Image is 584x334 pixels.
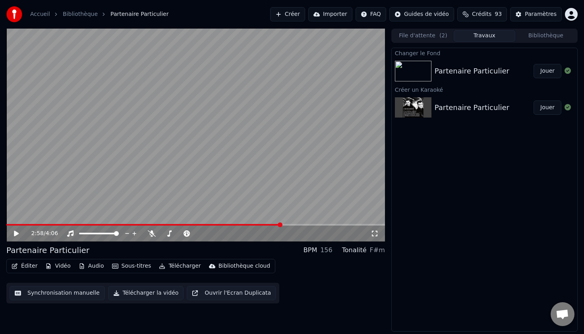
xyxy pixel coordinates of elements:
button: FAQ [356,7,386,21]
button: Éditer [8,261,41,272]
img: youka [6,6,22,22]
span: 93 [495,10,502,18]
div: Paramètres [525,10,557,18]
div: Créer un Karaoké [392,85,577,94]
button: Vidéo [42,261,73,272]
button: Jouer [534,64,561,78]
button: Bibliothèque [515,30,576,42]
button: Synchronisation manuelle [10,286,105,300]
span: 2:58 [31,230,44,237]
div: / [31,230,50,237]
button: Jouer [534,100,561,115]
button: Travaux [454,30,515,42]
button: File d'attente [393,30,454,42]
div: Tonalité [342,245,367,255]
span: 4:06 [46,230,58,237]
span: ( 2 ) [439,32,447,40]
button: Importer [308,7,352,21]
div: Bibliothèque cloud [219,262,270,270]
button: Paramètres [510,7,562,21]
button: Guides de vidéo [389,7,454,21]
button: Ouvrir l'Ecran Duplicata [187,286,276,300]
button: Télécharger la vidéo [108,286,184,300]
span: Partenaire Particulier [110,10,168,18]
button: Sous-titres [109,261,155,272]
div: Changer le Fond [392,48,577,58]
div: 156 [320,245,333,255]
div: F#m [370,245,385,255]
span: Crédits [472,10,491,18]
div: Partenaire Particulier [435,66,509,77]
button: Créer [270,7,305,21]
div: Partenaire Particulier [6,245,89,256]
div: Ouvrir le chat [551,302,574,326]
div: BPM [304,245,317,255]
nav: breadcrumb [30,10,168,18]
a: Bibliothèque [63,10,98,18]
button: Télécharger [156,261,204,272]
button: Crédits93 [457,7,507,21]
button: Audio [75,261,107,272]
div: Partenaire Particulier [435,102,509,113]
a: Accueil [30,10,50,18]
